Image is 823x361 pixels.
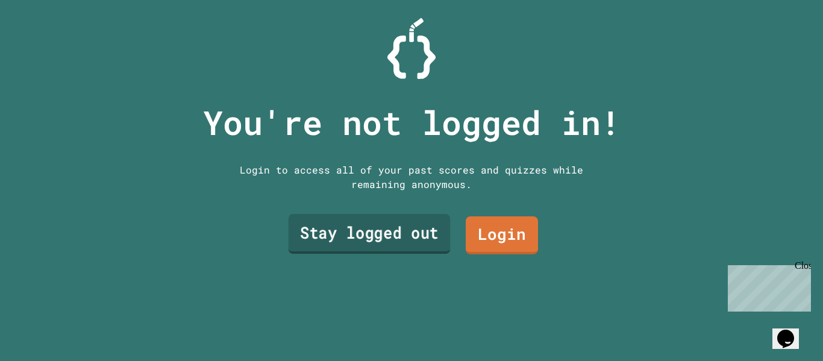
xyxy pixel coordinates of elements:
a: Stay logged out [289,214,451,254]
iframe: chat widget [723,260,811,312]
div: Chat with us now!Close [5,5,83,77]
div: Login to access all of your past scores and quizzes while remaining anonymous. [231,163,592,192]
a: Login [466,216,538,254]
iframe: chat widget [772,313,811,349]
img: Logo.svg [387,18,436,79]
p: You're not logged in! [203,98,621,148]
